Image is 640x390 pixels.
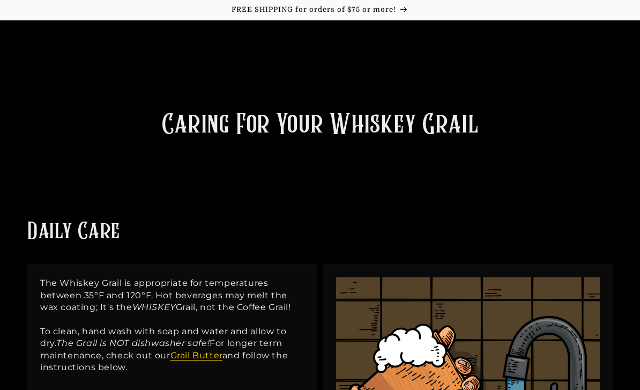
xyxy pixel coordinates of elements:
[27,217,120,248] h2: Daily Care
[132,302,176,312] em: WHISKEY
[170,350,222,360] a: Grail Butter
[111,108,529,144] h2: Caring For Your Whiskey Grail
[56,338,210,348] em: The Grail is NOT dishwasher safe!
[40,277,304,373] p: The Whiskey Grail is appropriate for temperatures between 35°F and 120°F. Hot beverages may melt ...
[11,5,629,14] p: FREE SHIPPING for orders of $75 or more!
